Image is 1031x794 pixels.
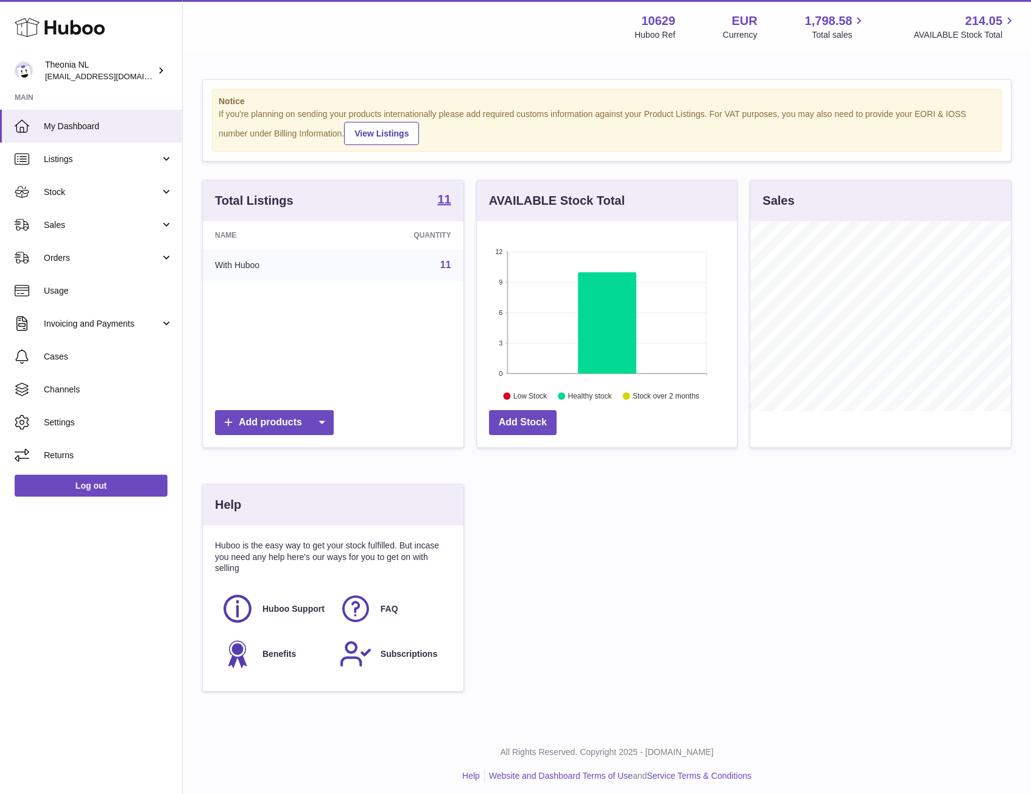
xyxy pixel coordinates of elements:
strong: Notice [219,96,995,107]
a: Add Stock [489,410,557,435]
span: Subscriptions [381,648,437,660]
span: Huboo Support [262,603,325,615]
text: Low Stock [513,392,547,400]
a: FAQ [339,592,445,625]
span: Settings [44,417,173,428]
text: 3 [499,339,502,347]
a: 11 [437,193,451,208]
span: Returns [44,450,173,461]
text: 12 [495,248,502,255]
text: Stock over 2 months [633,392,699,400]
span: Total sales [812,29,866,41]
span: Stock [44,186,160,198]
text: 6 [499,309,502,316]
p: All Rights Reserved. Copyright 2025 - [DOMAIN_NAME] [192,746,1021,758]
span: 1,798.58 [805,13,853,29]
h3: AVAILABLE Stock Total [489,193,625,209]
div: If you're planning on sending your products internationally please add required customs informati... [219,108,995,145]
span: Sales [44,219,160,231]
span: 214.05 [965,13,1002,29]
strong: EUR [731,13,757,29]
span: Orders [44,252,160,264]
li: and [485,770,751,782]
th: Name [203,221,340,249]
a: 214.05 AVAILABLE Stock Total [913,13,1016,41]
h3: Sales [762,193,794,209]
strong: 11 [437,193,451,205]
span: Invoicing and Payments [44,318,160,330]
span: Listings [44,154,160,165]
span: Channels [44,384,173,395]
span: Cases [44,351,173,363]
div: Theonia NL [45,59,155,82]
text: 0 [499,370,502,377]
h3: Help [215,497,241,513]
a: Log out [15,475,167,497]
div: Currency [723,29,758,41]
th: Quantity [340,221,463,249]
text: 9 [499,278,502,286]
a: Service Terms & Conditions [647,771,751,781]
strong: 10629 [641,13,675,29]
a: View Listings [344,122,419,145]
p: Huboo is the easy way to get your stock fulfilled. But incase you need any help here's our ways f... [215,540,451,575]
text: Healthy stock [568,392,612,400]
img: info@wholesomegoods.eu [15,62,33,80]
span: Benefits [262,648,296,660]
a: 11 [440,260,451,270]
a: Website and Dashboard Terms of Use [489,771,633,781]
a: Benefits [221,637,327,670]
td: With Huboo [203,249,340,281]
h3: Total Listings [215,193,294,209]
span: [EMAIL_ADDRESS][DOMAIN_NAME] [45,71,179,81]
span: My Dashboard [44,121,173,132]
a: Subscriptions [339,637,445,670]
a: Help [462,771,480,781]
span: Usage [44,285,173,297]
span: FAQ [381,603,398,615]
a: Huboo Support [221,592,327,625]
a: 1,798.58 Total sales [805,13,867,41]
a: Add products [215,410,334,435]
span: AVAILABLE Stock Total [913,29,1016,41]
div: Huboo Ref [635,29,675,41]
